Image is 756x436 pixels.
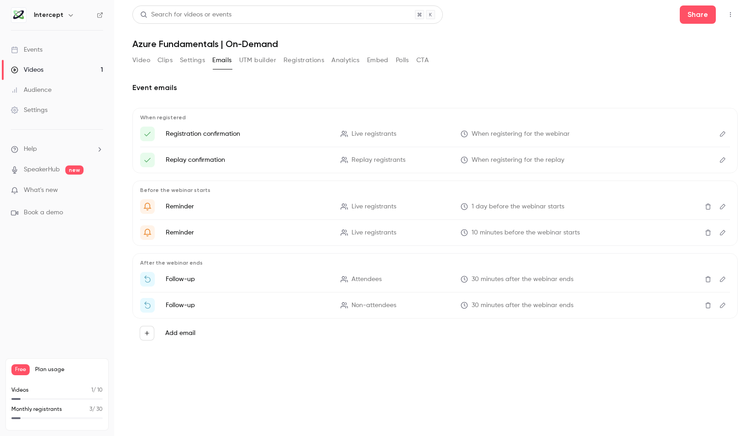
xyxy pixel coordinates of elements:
button: Edit [715,225,730,240]
li: Here's your access link to {{ event_name }}! [140,153,730,167]
button: Registrations [283,53,324,68]
button: Delete [701,272,715,287]
button: CTA [416,53,429,68]
img: Intercept [11,8,26,22]
button: Video [132,53,150,68]
p: Videos [11,386,29,394]
div: Videos [11,65,43,74]
span: Live registrants [352,129,396,139]
button: Delete [701,225,715,240]
span: Attendees [352,275,382,284]
h1: Azure Fundamentals | On-Demand [132,38,738,49]
button: Edit [715,199,730,214]
button: Clips [157,53,173,68]
li: Watch the replay of {{ event_name }} [140,298,730,313]
h6: Intercept [34,11,63,20]
span: When registering for the webinar [472,129,570,139]
span: 10 minutes before the webinar starts [472,228,580,238]
li: Get Ready for '{{ event_name }}' tomorrow! [140,199,730,214]
button: Edit [715,127,730,141]
p: / 10 [91,386,103,394]
p: Reminder [166,228,330,237]
button: Emails [212,53,231,68]
div: Audience [11,85,52,95]
li: {{ event_name }} is about to go live [140,225,730,240]
p: After the webinar ends [140,259,730,266]
li: Here's your access link to {{ event_name }}! [140,127,730,141]
div: Search for videos or events [140,10,231,20]
button: Delete [701,199,715,214]
a: SpeakerHub [24,165,60,175]
span: Live registrants [352,228,396,238]
span: 30 minutes after the webinar ends [472,275,573,284]
p: Follow-up [166,275,330,284]
p: Reminder [166,202,330,211]
span: When registering for the replay [472,155,564,165]
label: Add email [165,329,195,338]
span: Plan usage [35,366,103,373]
span: Replay registrants [352,155,405,165]
span: 3 [89,407,92,412]
button: Analytics [331,53,360,68]
button: Polls [396,53,409,68]
div: Events [11,45,42,54]
li: help-dropdown-opener [11,144,103,154]
span: 1 day before the webinar starts [472,202,564,212]
button: Settings [180,53,205,68]
button: UTM builder [239,53,276,68]
p: Before the webinar starts [140,186,730,194]
p: Monthly registrants [11,405,62,414]
li: Thanks for attending {{ event_name }} [140,272,730,287]
span: Book a demo [24,208,63,218]
span: Help [24,144,37,154]
p: Follow-up [166,301,330,310]
button: Edit [715,153,730,167]
p: When registered [140,114,730,121]
span: 30 minutes after the webinar ends [472,301,573,310]
button: Edit [715,272,730,287]
button: Delete [701,298,715,313]
p: / 30 [89,405,103,414]
button: Share [680,5,716,24]
div: Settings [11,106,47,115]
span: What's new [24,186,58,195]
p: Registration confirmation [166,129,330,138]
span: new [65,165,84,175]
button: Embed [367,53,388,68]
span: Live registrants [352,202,396,212]
h2: Event emails [132,82,738,93]
span: Non-attendees [352,301,396,310]
button: Edit [715,298,730,313]
span: Free [11,364,30,375]
span: 1 [91,388,93,393]
button: Top Bar Actions [723,7,738,22]
p: Replay confirmation [166,155,330,165]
